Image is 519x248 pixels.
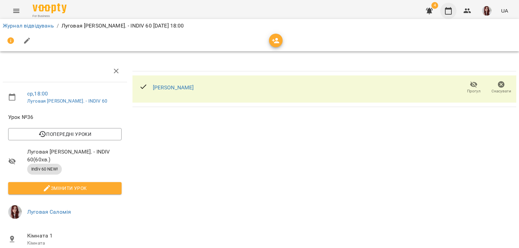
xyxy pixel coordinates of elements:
img: 7cd808451856f5ed132125de41ddf209.jpg [482,6,491,16]
span: Змінити урок [14,184,116,192]
li: / [57,22,59,30]
nav: breadcrumb [3,22,516,30]
a: Луговая Саломія [27,209,71,215]
span: UA [501,7,508,14]
button: UA [498,4,511,17]
span: Кімната 1 [27,232,122,240]
p: Кімната [27,240,122,247]
button: Скасувати [487,78,515,97]
a: Журнал відвідувань [3,22,54,29]
button: Прогул [460,78,487,97]
a: ср , 18:00 [27,90,48,97]
span: 4 [431,2,438,9]
button: Menu [8,3,24,19]
span: Попередні уроки [14,130,116,138]
button: Змінити урок [8,182,122,194]
span: Прогул [467,88,481,94]
button: Попередні уроки [8,128,122,140]
span: Indiv 60 NEW! [27,166,62,172]
img: 7cd808451856f5ed132125de41ddf209.jpg [8,205,22,219]
span: Луговая [PERSON_NAME]. - INDIV 60 ( 60 хв. ) [27,148,122,164]
span: For Business [33,14,67,18]
span: Скасувати [491,88,511,94]
p: Луговая [PERSON_NAME]. - INDIV 60 [DATE] 18:00 [61,22,184,30]
span: Урок №36 [8,113,122,121]
img: Voopty Logo [33,3,67,13]
a: Луговая [PERSON_NAME]. - INDIV 60 [27,98,107,104]
a: [PERSON_NAME] [153,84,194,91]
